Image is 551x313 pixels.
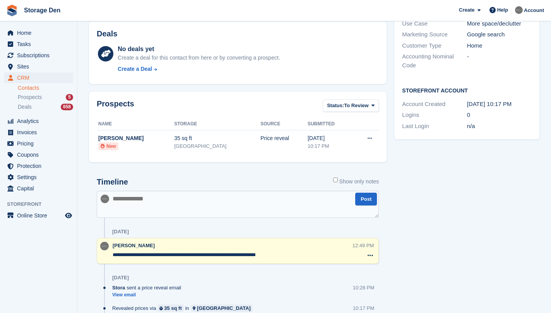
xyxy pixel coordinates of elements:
label: Show only notes [333,178,379,186]
button: Post [355,193,377,205]
div: Revealed prices via in [112,304,257,312]
a: menu [4,183,73,194]
span: Sites [17,61,63,72]
span: Home [17,27,63,38]
span: Stora [112,284,125,291]
a: [GEOGRAPHIC_DATA] [191,304,253,312]
span: Subscriptions [17,50,63,61]
span: Coupons [17,149,63,160]
span: Protection [17,161,63,171]
a: menu [4,61,73,72]
div: Create a Deal [118,65,152,73]
a: menu [4,39,73,50]
span: Account [524,7,544,14]
div: Accounting Nominal Code [402,52,467,70]
div: n/a [467,122,532,131]
span: Tasks [17,39,63,50]
a: menu [4,116,73,127]
a: Storage Den [21,4,63,17]
span: Pricing [17,138,63,149]
div: Customer Type [402,41,467,50]
div: Create a deal for this contact from here or by converting a prospect. [118,54,280,62]
a: Prospects 5 [18,93,73,101]
span: [PERSON_NAME] [113,243,155,248]
div: Account Created [402,100,467,109]
input: Show only notes [333,178,338,182]
li: New [98,142,118,150]
div: Price reveal [260,134,308,142]
span: Deals [18,103,32,111]
span: Create [459,6,474,14]
a: Contacts [18,84,73,92]
div: [DATE] [112,275,129,281]
th: Name [97,118,174,130]
div: - [467,52,532,70]
div: 12:49 PM [353,242,374,249]
div: [GEOGRAPHIC_DATA] [174,142,260,150]
a: 35 sq ft [157,304,183,312]
h2: Prospects [97,99,134,114]
div: 658 [61,104,73,110]
th: Source [260,118,308,130]
span: Analytics [17,116,63,127]
div: 35 sq ft [164,304,182,312]
span: To Review [344,102,368,109]
div: Google search [467,30,532,39]
img: stora-icon-8386f47178a22dfd0bd8f6a31ec36ba5ce8667c1dd55bd0f319d3a0aa187defe.svg [6,5,18,16]
img: Brian Barbour [515,6,523,14]
div: [DATE] 10:17 PM [467,100,532,109]
div: Logins [402,111,467,120]
h2: Storefront Account [402,86,532,94]
a: menu [4,72,73,83]
th: Storage [174,118,260,130]
div: [GEOGRAPHIC_DATA] [197,304,251,312]
a: menu [4,127,73,138]
a: menu [4,27,73,38]
img: Brian Barbour [101,195,109,203]
span: Help [497,6,508,14]
div: 10:17 PM [308,142,352,150]
div: 0 [467,111,532,120]
div: Home [467,41,532,50]
span: Settings [17,172,63,183]
span: Status: [327,102,344,109]
a: Preview store [64,211,73,220]
button: Status: To Review [323,99,379,112]
a: View email [112,292,185,298]
a: menu [4,50,73,61]
a: menu [4,210,73,221]
div: [DATE] [308,134,352,142]
a: menu [4,149,73,160]
span: Online Store [17,210,63,221]
th: Submitted [308,118,352,130]
a: Create a Deal [118,65,280,73]
div: 10:17 PM [353,304,375,312]
a: menu [4,138,73,149]
h2: Timeline [97,178,128,186]
div: Marketing Source [402,30,467,39]
div: 35 sq ft [174,134,260,142]
div: [DATE] [112,229,129,235]
span: Storefront [7,200,77,208]
div: Last Login [402,122,467,131]
a: menu [4,172,73,183]
span: CRM [17,72,63,83]
div: Use Case [402,19,467,28]
div: [PERSON_NAME] [98,134,174,142]
h2: Deals [97,29,117,38]
img: Brian Barbour [100,242,109,250]
a: menu [4,161,73,171]
div: More space/declutter [467,19,532,28]
div: 10:28 PM [353,284,375,291]
span: Capital [17,183,63,194]
div: sent a price reveal email [112,284,185,291]
span: Prospects [18,94,42,101]
div: 5 [66,94,73,101]
div: No deals yet [118,44,280,54]
a: Deals 658 [18,103,73,111]
span: Invoices [17,127,63,138]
